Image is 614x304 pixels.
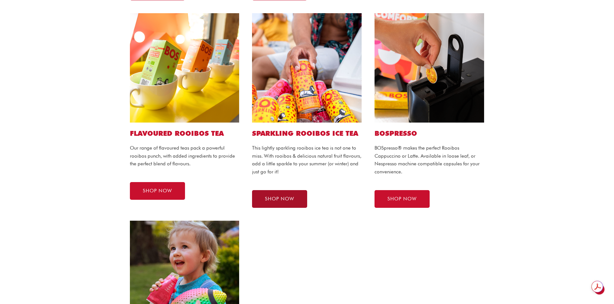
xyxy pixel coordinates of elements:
[252,144,362,176] p: This lightly sparkling rooibos ice tea is not one to miss. With rooibos & delicious natural fruit...
[130,129,239,138] h2: Flavoured ROOIBOS TEA
[252,129,362,138] h2: SPARKLING ROOIBOS ICE TEA
[375,190,430,208] a: SHOP NOW
[130,144,239,168] p: Our range of flavoured teas pack a powerful rooibos punch, with added ingredients to provide the ...
[375,144,484,176] p: BOSpresso® makes the perfect Rooibos Cappuccino or Latte. Available in loose leaf, or Nespresso m...
[375,129,484,138] h2: BOSPRESSO
[387,197,417,201] span: SHOP NOW
[375,13,484,123] img: bospresso capsule website1
[143,189,172,193] span: SHOP NOW
[252,190,307,208] a: SHOP NOW
[130,182,185,200] a: SHOP NOW
[265,197,294,201] span: SHOP NOW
